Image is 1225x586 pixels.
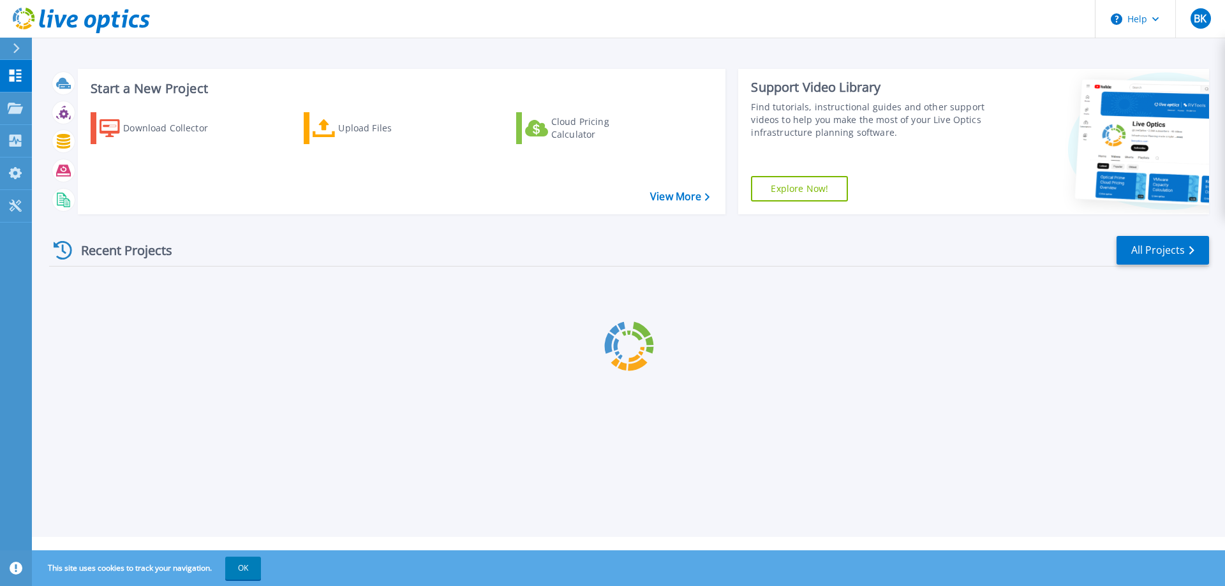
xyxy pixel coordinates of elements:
a: View More [650,191,709,203]
button: OK [225,557,261,580]
a: Explore Now! [751,176,848,201]
a: Upload Files [304,112,446,144]
span: This site uses cookies to track your navigation. [35,557,261,580]
a: Cloud Pricing Calculator [516,112,658,144]
h3: Start a New Project [91,82,709,96]
div: Find tutorials, instructional guides and other support videos to help you make the most of your L... [751,101,991,139]
div: Download Collector [123,115,225,141]
div: Cloud Pricing Calculator [551,115,653,141]
span: BK [1194,13,1206,24]
a: Download Collector [91,112,233,144]
a: All Projects [1117,236,1209,265]
div: Recent Projects [49,235,189,266]
div: Upload Files [338,115,440,141]
div: Support Video Library [751,79,991,96]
